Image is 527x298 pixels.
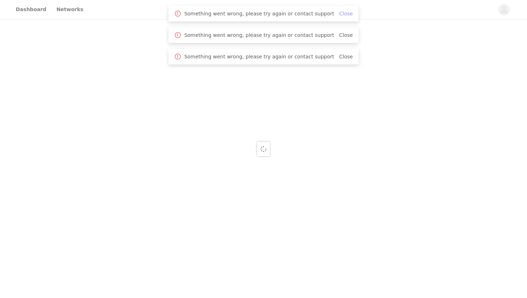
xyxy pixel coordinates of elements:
[184,10,334,18] span: Something went wrong, please try again or contact support
[339,54,353,59] a: Close
[184,32,334,39] span: Something went wrong, please try again or contact support
[339,11,353,16] a: Close
[339,32,353,38] a: Close
[184,53,334,61] span: Something went wrong, please try again or contact support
